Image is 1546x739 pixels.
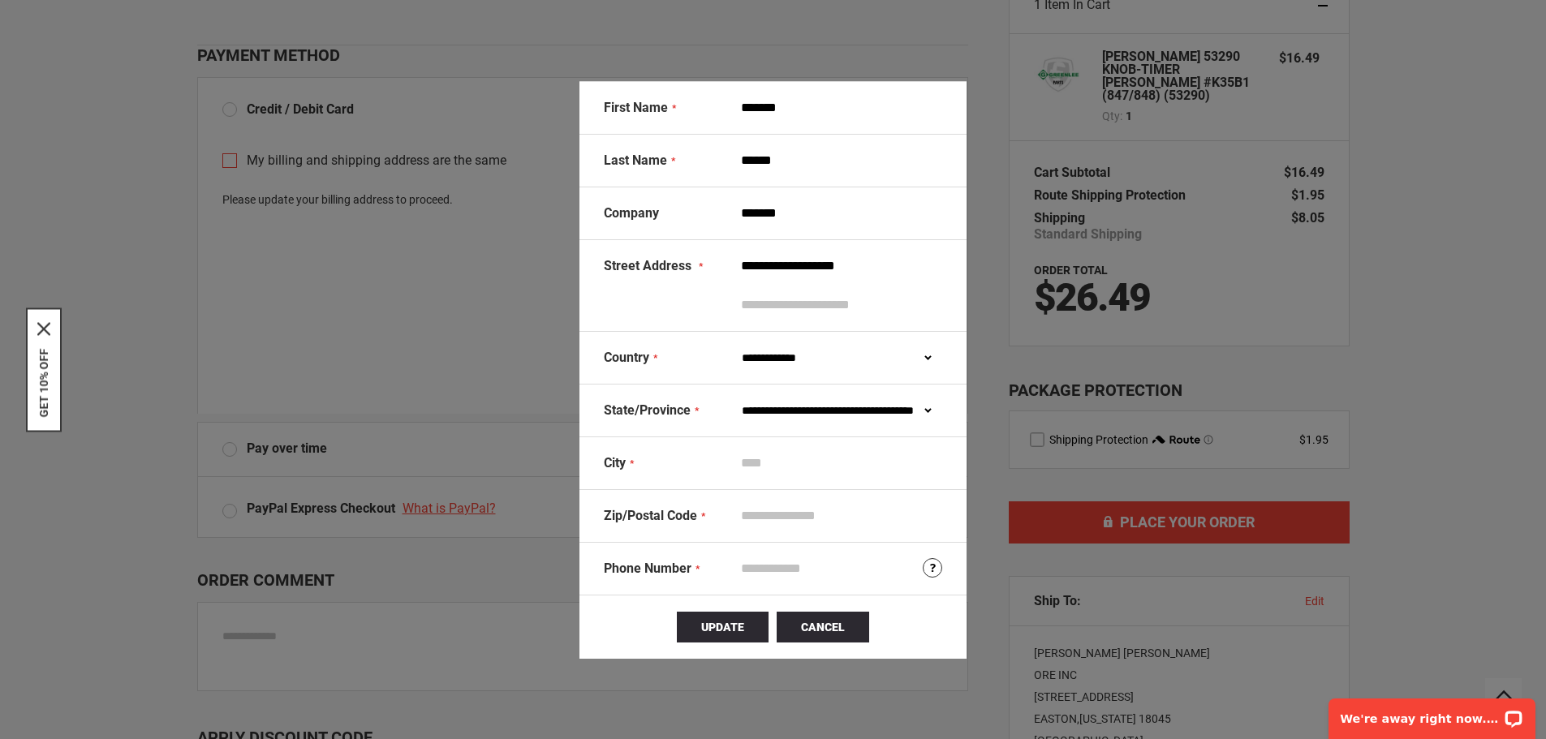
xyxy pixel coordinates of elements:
[777,612,869,642] button: Cancel
[701,621,744,634] span: Update
[801,621,845,634] span: Cancel
[604,455,626,470] span: City
[1318,688,1546,739] iframe: LiveChat chat widget
[604,205,659,221] span: Company
[604,350,649,365] span: Country
[37,322,50,335] button: Close
[604,561,691,576] span: Phone Number
[37,348,50,417] button: GET 10% OFF
[604,153,667,168] span: Last Name
[604,508,697,523] span: Zip/Postal Code
[37,322,50,335] svg: close icon
[604,258,691,273] span: Street Address
[604,402,691,418] span: State/Province
[677,612,769,642] button: Update
[604,100,668,115] span: First Name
